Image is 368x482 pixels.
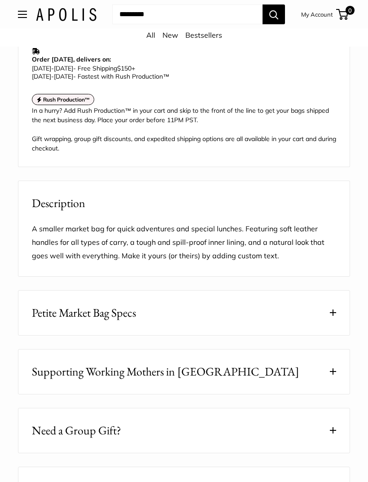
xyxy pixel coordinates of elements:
h2: Description [32,195,336,212]
span: [DATE] [54,64,73,72]
button: Supporting Working Mothers in [GEOGRAPHIC_DATA] [18,349,350,394]
div: In a hurry? Add Rush Production™ in your cart and skip to the front of the line to get your bags ... [32,106,336,153]
img: Apolis [36,8,96,21]
span: $150 [117,64,131,72]
a: All [146,31,155,40]
strong: Order [DATE], delivers on: [32,55,111,63]
span: - Fastest with Rush Production™ [32,72,169,80]
span: - [51,64,54,72]
span: [DATE] [32,72,51,80]
span: Supporting Working Mothers in [GEOGRAPHIC_DATA] [32,363,299,380]
button: Open menu [18,11,27,18]
a: Bestsellers [185,31,222,40]
p: A smaller market bag for quick adventures and special lunches. Featuring soft leather handles for... [32,222,336,263]
p: - Free Shipping + [32,64,332,80]
a: My Account [301,9,333,20]
span: - [51,72,54,80]
input: Search... [112,4,263,24]
button: Need a Group Gift? [18,408,350,453]
button: Search [263,4,285,24]
span: [DATE] [54,72,73,80]
a: 0 [337,9,348,20]
span: [DATE] [32,64,51,72]
button: Petite Market Bag Specs [18,291,350,335]
span: 0 [346,6,355,15]
strong: Rush Production™ [43,96,90,103]
span: Need a Group Gift? [32,422,121,439]
span: Petite Market Bag Specs [32,304,136,322]
a: New [162,31,178,40]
